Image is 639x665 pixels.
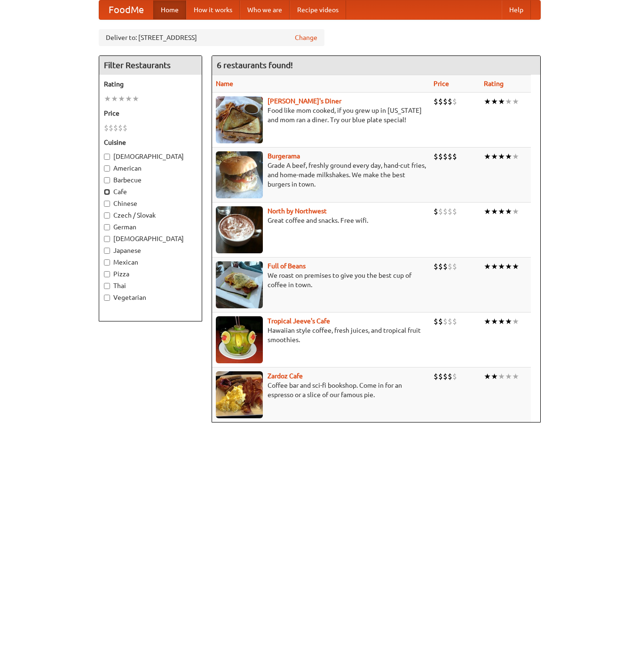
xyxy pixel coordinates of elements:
[216,316,263,363] img: jeeves.jpg
[104,154,110,160] input: [DEMOGRAPHIC_DATA]
[153,0,186,19] a: Home
[484,261,491,272] li: ★
[104,258,197,267] label: Mexican
[512,371,519,382] li: ★
[99,0,153,19] a: FoodMe
[498,151,505,162] li: ★
[434,206,438,217] li: $
[217,61,293,70] ng-pluralize: 6 restaurants found!
[268,372,303,380] a: Zardoz Cafe
[505,96,512,107] li: ★
[104,187,197,196] label: Cafe
[113,123,118,133] li: $
[104,222,197,232] label: German
[452,371,457,382] li: $
[104,283,110,289] input: Thai
[491,316,498,327] li: ★
[484,80,504,87] a: Rating
[290,0,346,19] a: Recipe videos
[186,0,240,19] a: How it works
[268,207,327,215] a: North by Northwest
[132,94,139,104] li: ★
[512,96,519,107] li: ★
[104,246,197,255] label: Japanese
[216,80,233,87] a: Name
[216,261,263,308] img: beans.jpg
[104,212,110,219] input: Czech / Slovak
[104,175,197,185] label: Barbecue
[443,371,448,382] li: $
[505,151,512,162] li: ★
[491,371,498,382] li: ★
[216,151,263,198] img: burgerama.jpg
[484,151,491,162] li: ★
[118,94,125,104] li: ★
[216,96,263,143] img: sallys.jpg
[104,152,197,161] label: [DEMOGRAPHIC_DATA]
[443,316,448,327] li: $
[491,151,498,162] li: ★
[99,29,324,46] div: Deliver to: [STREET_ADDRESS]
[448,371,452,382] li: $
[438,151,443,162] li: $
[448,316,452,327] li: $
[123,123,127,133] li: $
[512,261,519,272] li: ★
[434,96,438,107] li: $
[240,0,290,19] a: Who we are
[268,317,330,325] a: Tropical Jeeve's Cafe
[104,224,110,230] input: German
[484,206,491,217] li: ★
[438,206,443,217] li: $
[216,161,426,189] p: Grade A beef, freshly ground every day, hand-cut fries, and home-made milkshakes. We make the bes...
[104,293,197,302] label: Vegetarian
[443,151,448,162] li: $
[452,206,457,217] li: $
[438,371,443,382] li: $
[452,151,457,162] li: $
[104,211,197,220] label: Czech / Slovak
[448,151,452,162] li: $
[443,261,448,272] li: $
[104,236,110,242] input: [DEMOGRAPHIC_DATA]
[434,261,438,272] li: $
[104,295,110,301] input: Vegetarian
[216,326,426,344] p: Hawaiian style coffee, fresh juices, and tropical fruit smoothies.
[512,316,519,327] li: ★
[448,261,452,272] li: $
[216,106,426,125] p: Food like mom cooked, if you grew up in [US_STATE] and mom ran a diner. Try our blue plate special!
[216,271,426,289] p: We roast on premises to give you the best cup of coffee in town.
[104,248,110,254] input: Japanese
[104,177,110,183] input: Barbecue
[268,262,306,270] a: Full of Beans
[448,206,452,217] li: $
[104,189,110,195] input: Cafe
[104,165,110,172] input: American
[484,96,491,107] li: ★
[448,96,452,107] li: $
[498,371,505,382] li: ★
[512,206,519,217] li: ★
[491,206,498,217] li: ★
[216,216,426,225] p: Great coffee and snacks. Free wifi.
[104,269,197,279] label: Pizza
[268,152,300,160] a: Burgerama
[216,371,263,418] img: zardoz.jpg
[111,94,118,104] li: ★
[498,96,505,107] li: ★
[109,123,113,133] li: $
[216,381,426,399] p: Coffee bar and sci-fi bookshop. Come in for an espresso or a slice of our famous pie.
[484,316,491,327] li: ★
[498,261,505,272] li: ★
[104,123,109,133] li: $
[505,371,512,382] li: ★
[452,96,457,107] li: $
[438,96,443,107] li: $
[295,33,317,42] a: Change
[512,151,519,162] li: ★
[104,79,197,89] h5: Rating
